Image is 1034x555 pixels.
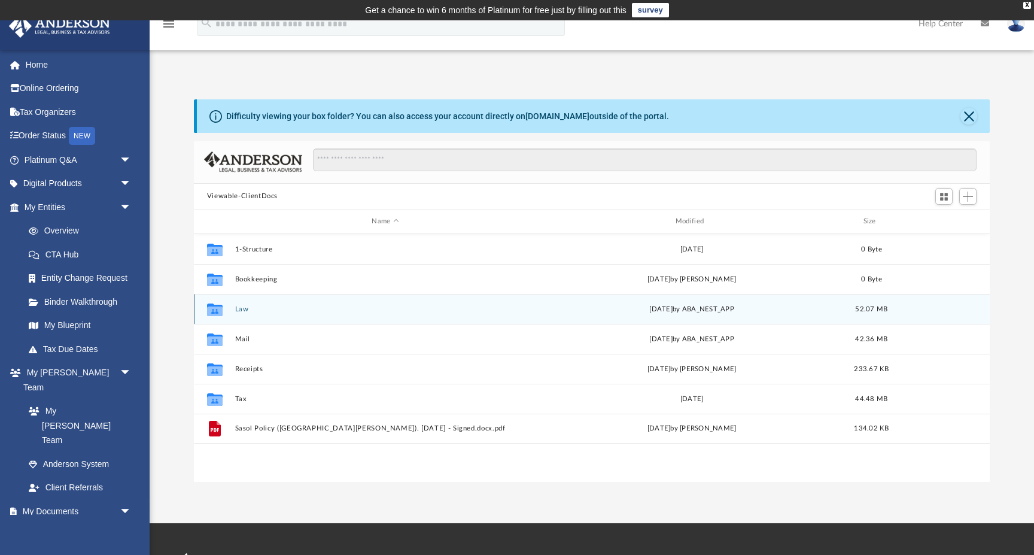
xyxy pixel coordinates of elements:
div: Modified [541,216,843,227]
div: NEW [69,127,95,145]
span: arrow_drop_down [120,361,144,386]
a: menu [162,23,176,31]
a: Overview [17,219,150,243]
button: Viewable-ClientDocs [207,191,278,202]
button: Add [959,188,977,205]
a: My Documentsarrow_drop_down [8,499,144,523]
a: Anderson System [17,452,144,476]
div: grid [194,234,990,483]
a: Platinum Q&Aarrow_drop_down [8,148,150,172]
img: Anderson Advisors Platinum Portal [5,14,114,38]
div: id [199,216,229,227]
span: arrow_drop_down [120,172,144,196]
div: [DATE] [541,393,842,404]
button: 1-Structure [235,245,536,253]
a: Client Referrals [17,476,144,500]
button: Receipts [235,365,536,373]
a: My Blueprint [17,314,144,338]
i: search [200,16,213,29]
div: Get a chance to win 6 months of Platinum for free just by filling out this [365,3,627,17]
a: Entity Change Request [17,266,150,290]
a: Tax Organizers [8,100,150,124]
a: Tax Due Dates [17,337,150,361]
a: Order StatusNEW [8,124,150,148]
a: [DOMAIN_NAME] [525,111,589,121]
i: menu [162,17,176,31]
div: [DATE] by ABA_NEST_APP [541,304,842,314]
div: [DATE] by ABA_NEST_APP [541,333,842,344]
button: Sasol Policy ([GEOGRAPHIC_DATA][PERSON_NAME]). [DATE] - Signed.docx.pdf [235,424,536,432]
div: [DATE] by [PERSON_NAME] [541,274,842,284]
span: arrow_drop_down [120,499,144,524]
button: Bookkeeping [235,275,536,283]
div: Difficulty viewing your box folder? You can also access your account directly on outside of the p... [226,110,669,123]
span: 0 Byte [861,275,882,282]
div: close [1023,2,1031,9]
input: Search files and folders [313,148,977,171]
span: 134.02 KB [854,425,889,432]
span: 0 Byte [861,245,882,252]
button: Switch to Grid View [935,188,953,205]
a: survey [632,3,669,17]
a: My [PERSON_NAME] Teamarrow_drop_down [8,361,144,399]
button: Mail [235,335,536,343]
button: Close [960,108,977,125]
button: Law [235,305,536,313]
a: My Entitiesarrow_drop_down [8,195,150,219]
div: id [901,216,984,227]
span: arrow_drop_down [120,148,144,172]
span: 42.36 MB [855,335,887,342]
div: Size [847,216,895,227]
a: Binder Walkthrough [17,290,150,314]
div: [DATE] by [PERSON_NAME] [541,363,842,374]
span: arrow_drop_down [120,195,144,220]
span: 44.48 MB [855,395,887,402]
a: Digital Productsarrow_drop_down [8,172,150,196]
a: CTA Hub [17,242,150,266]
img: User Pic [1007,15,1025,32]
div: Name [234,216,536,227]
a: Online Ordering [8,77,150,101]
button: Tax [235,395,536,403]
span: 233.67 KB [854,365,889,372]
a: Home [8,53,150,77]
div: [DATE] by [PERSON_NAME] [541,423,842,434]
a: My [PERSON_NAME] Team [17,399,138,453]
div: [DATE] [541,244,842,254]
span: 52.07 MB [855,305,887,312]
